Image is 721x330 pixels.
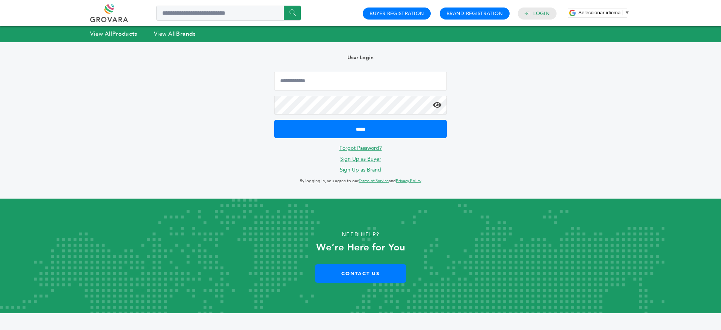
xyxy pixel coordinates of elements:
a: Seleccionar idioma​ [578,10,630,15]
a: Contact Us [315,264,406,283]
input: Email Address [274,72,447,90]
a: Forgot Password? [339,145,382,152]
a: Terms of Service [359,178,389,184]
b: User Login [347,54,374,61]
span: Seleccionar idioma [578,10,621,15]
input: Password [274,96,447,115]
a: Sign Up as Buyer [340,155,381,163]
p: Need Help? [36,229,685,240]
a: Login [533,10,550,17]
p: By logging in, you agree to our and [274,176,447,185]
a: Brand Registration [446,10,503,17]
a: Sign Up as Brand [340,166,381,173]
span: ▼ [625,10,630,15]
a: Buyer Registration [370,10,424,17]
strong: Products [112,30,137,38]
strong: Brands [176,30,196,38]
input: Search a product or brand... [156,6,301,21]
a: Privacy Policy [396,178,421,184]
a: View AllProducts [90,30,137,38]
a: View AllBrands [154,30,196,38]
strong: We’re Here for You [316,241,405,254]
span: ​ [623,10,623,15]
